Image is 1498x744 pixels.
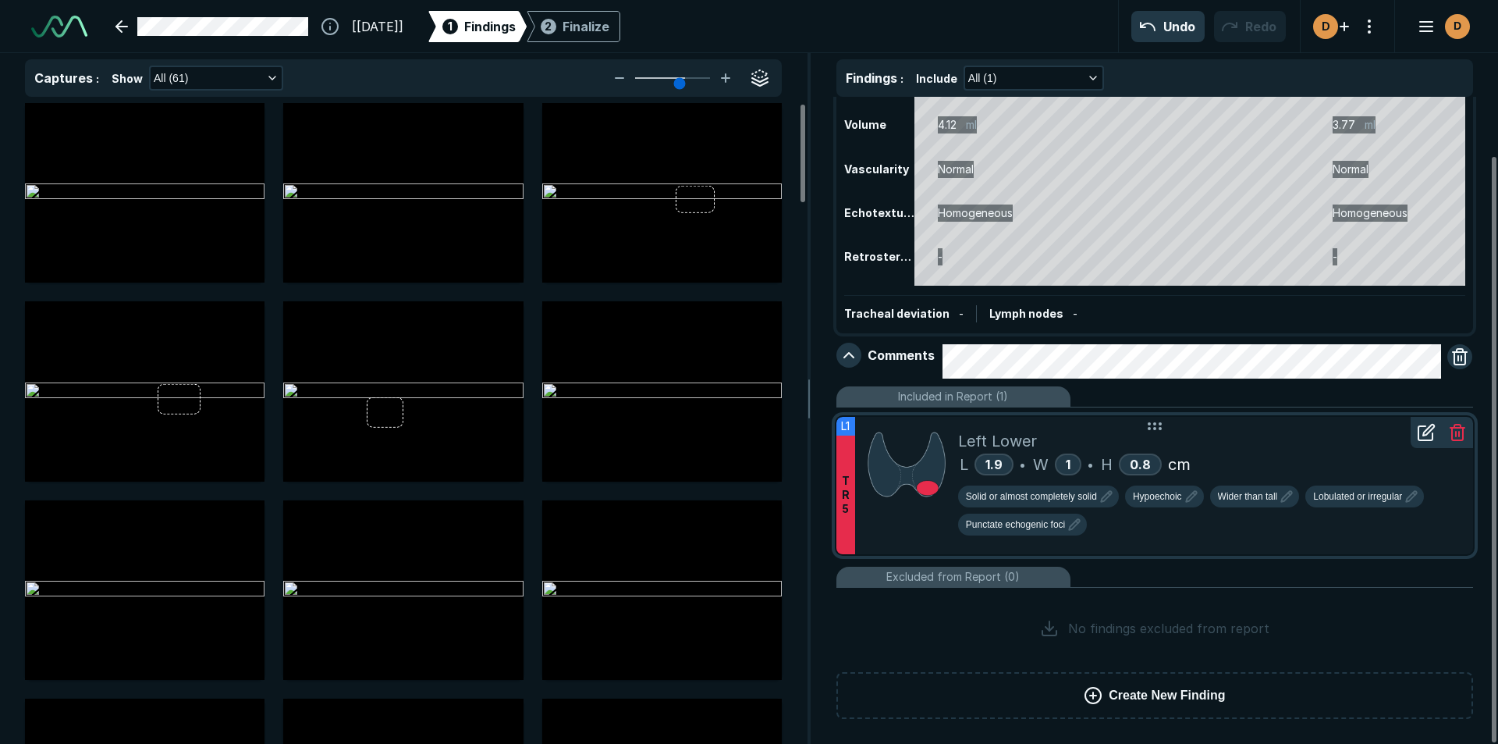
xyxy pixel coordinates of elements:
[958,429,1037,453] span: Left Lower
[842,474,850,516] span: T R 5
[959,307,964,320] span: -
[1073,307,1077,320] span: -
[916,70,957,87] span: Include
[31,16,87,37] img: See-Mode Logo
[1407,11,1473,42] button: avatar-name
[1454,18,1461,34] span: D
[1109,686,1225,705] span: Create New Finding
[841,418,850,435] span: L1
[1020,455,1025,474] span: •
[900,72,903,85] span: :
[1088,455,1093,474] span: •
[545,18,552,34] span: 2
[464,17,516,36] span: Findings
[34,70,93,86] span: Captures
[352,17,403,36] span: [[DATE]]
[154,69,188,87] span: All (61)
[898,388,1008,405] span: Included in Report (1)
[836,672,1473,719] button: Create New Finding
[1131,11,1205,42] button: Undo
[1066,457,1070,472] span: 1
[886,568,1020,586] span: Excluded from Report (0)
[846,70,897,86] span: Findings
[1033,453,1049,476] span: W
[1218,489,1278,504] span: Wider than tall
[1068,619,1269,638] span: No findings excluded from report
[448,18,453,34] span: 1
[1313,14,1338,39] div: avatar-name
[112,70,143,87] span: Show
[960,453,968,476] span: L
[985,457,1003,472] span: 1.9
[966,518,1065,532] span: Punctate echogenic foci
[836,567,1473,663] li: Excluded from Report (0)No findings excluded from report
[1445,14,1470,39] div: avatar-name
[836,417,1473,554] li: L1TR5Left LowerL1.9•W1•H0.8cm
[868,429,946,499] img: EmWV0AAAAASUVORK5CYII=
[1101,453,1113,476] span: H
[966,489,1097,504] span: Solid or almost completely solid
[527,11,620,42] div: 2Finalize
[1322,18,1330,34] span: D
[96,72,99,85] span: :
[1214,11,1286,42] button: Redo
[844,307,950,320] span: Tracheal deviation
[1133,489,1182,504] span: Hypoechoic
[563,17,609,36] div: Finalize
[868,346,935,365] span: Comments
[989,307,1063,320] span: Lymph nodes
[1130,457,1151,472] span: 0.8
[1168,453,1191,476] span: cm
[428,11,527,42] div: 1Findings
[1313,489,1402,504] span: Lobulated or irregular
[968,69,997,87] span: All (1)
[25,9,94,44] a: See-Mode Logo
